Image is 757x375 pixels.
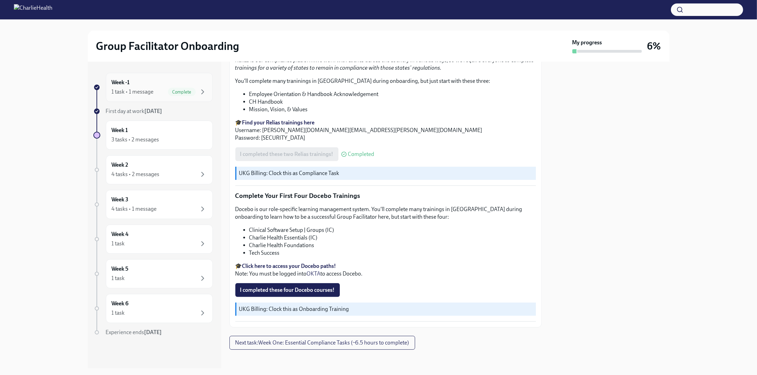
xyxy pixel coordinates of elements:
[106,329,162,335] span: Experience ends
[235,283,340,297] button: I completed these four Docebo courses!
[229,336,415,350] button: Next task:Week One: Essential Compliance Tasks (~6.5 hours to complete)
[235,206,536,221] p: Docebo is our role-specific learning management system. You'll complete many trainings in [GEOGRA...
[112,300,129,307] h6: Week 6
[14,4,52,15] img: CharlieHealth
[112,196,129,203] h6: Week 3
[235,56,536,72] p: Relias is our compliance platform.
[249,242,536,249] li: Charlie Health Foundations
[112,79,130,86] h6: Week -1
[145,108,162,114] strong: [DATE]
[112,274,125,282] div: 1 task
[249,106,536,113] li: Mission, Vision, & Values
[242,263,336,269] a: Click here to access your Docebo paths!
[93,190,213,219] a: Week 34 tasks • 1 message
[112,136,159,143] div: 3 tasks • 2 messages
[572,39,602,46] strong: My progress
[112,127,128,134] h6: Week 1
[144,329,162,335] strong: [DATE]
[242,119,315,126] a: Find your Relias trainings here
[647,40,661,52] h3: 6%
[93,121,213,150] a: Week 13 tasks • 2 messages
[249,90,536,98] li: Employee Orientation & Handbook Acknowledgement
[112,265,129,273] h6: Week 5
[93,259,213,288] a: Week 51 task
[235,57,534,71] em: We work with clients across the country in various ways, so we require everyone to complete train...
[93,294,213,323] a: Week 61 task
[93,73,213,102] a: Week -11 task • 1 messageComplete
[235,262,536,278] p: 🎓 Note: You must be logged into to access Docebo.
[307,270,321,277] a: OKTA
[112,309,125,317] div: 1 task
[93,225,213,254] a: Week 41 task
[112,205,157,213] div: 4 tasks • 1 message
[106,108,162,114] span: First day at work
[239,305,533,313] p: UKG Billing: Clock this as Onboarding Training
[249,98,536,106] li: CH Handbook
[239,169,533,177] p: UKG Billing: Clock this as Compliance Task
[235,339,409,346] span: Next task : Week One: Essential Compliance Tasks (~6.5 hours to complete)
[249,249,536,257] li: Tech Success
[112,161,128,169] h6: Week 2
[235,77,536,85] p: You'll complete many traninings in [GEOGRAPHIC_DATA] during onboarding, but just start with these...
[235,191,536,200] p: Complete Your First Four Docebo Trainings
[348,151,375,157] span: Completed
[249,234,536,242] li: Charlie Health Essentials (IC)
[96,39,239,53] h2: Group Facilitator Onboarding
[93,107,213,115] a: First day at work[DATE]
[249,226,536,234] li: Clinical Software Setup | Groups (IC)
[240,287,335,294] span: I completed these four Docebo courses!
[112,240,125,247] div: 1 task
[93,155,213,184] a: Week 24 tasks • 2 messages
[112,88,154,96] div: 1 task • 1 message
[168,89,196,95] span: Complete
[235,119,536,142] p: 🎓 Username: [PERSON_NAME][DOMAIN_NAME][EMAIL_ADDRESS][PERSON_NAME][DOMAIN_NAME] Password: [SECURI...
[112,171,160,178] div: 4 tasks • 2 messages
[112,230,129,238] h6: Week 4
